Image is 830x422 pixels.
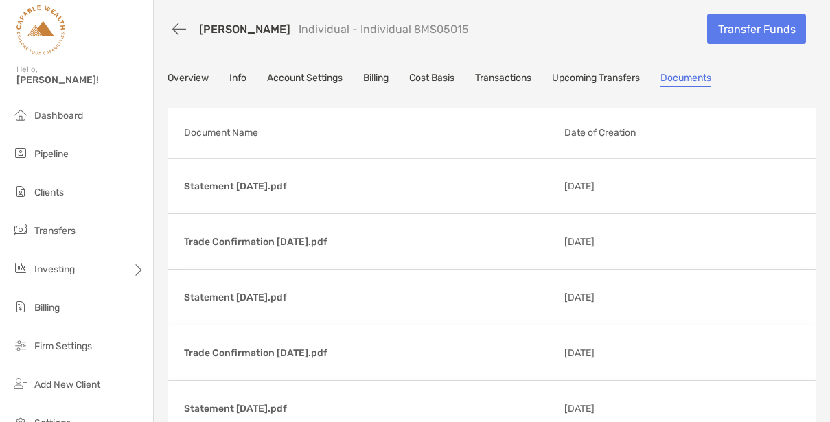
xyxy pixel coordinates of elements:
p: [DATE] [564,289,657,306]
span: Clients [34,187,64,198]
img: investing icon [12,260,29,277]
p: Date of Creation [564,124,811,141]
a: Overview [168,72,209,87]
img: add_new_client icon [12,375,29,392]
a: Upcoming Transfers [552,72,640,87]
p: [DATE] [564,400,657,417]
span: [PERSON_NAME]! [16,74,145,86]
p: [DATE] [564,233,657,250]
a: Account Settings [267,72,343,87]
span: Pipeline [34,148,69,160]
a: Documents [660,72,711,87]
a: Info [229,72,246,87]
span: Dashboard [34,110,83,121]
span: Firm Settings [34,340,92,352]
p: Document Name [184,124,553,141]
a: Billing [363,72,389,87]
span: Billing [34,302,60,314]
a: Transfer Funds [707,14,806,44]
a: Cost Basis [409,72,454,87]
p: Individual - Individual 8MS05015 [299,23,469,36]
img: dashboard icon [12,106,29,123]
span: Investing [34,263,75,275]
p: [DATE] [564,344,657,362]
img: firm-settings icon [12,337,29,353]
img: pipeline icon [12,145,29,161]
span: Transfers [34,225,76,237]
p: Trade Confirmation [DATE].pdf [184,344,553,362]
p: Statement [DATE].pdf [184,289,553,306]
p: Statement [DATE].pdf [184,178,553,195]
p: [DATE] [564,178,657,195]
img: clients icon [12,183,29,200]
p: Statement [DATE].pdf [184,400,553,417]
img: billing icon [12,298,29,315]
span: Add New Client [34,379,100,390]
img: Zoe Logo [16,5,65,55]
a: Transactions [475,72,531,87]
img: transfers icon [12,222,29,238]
a: [PERSON_NAME] [199,23,290,36]
p: Trade Confirmation [DATE].pdf [184,233,553,250]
